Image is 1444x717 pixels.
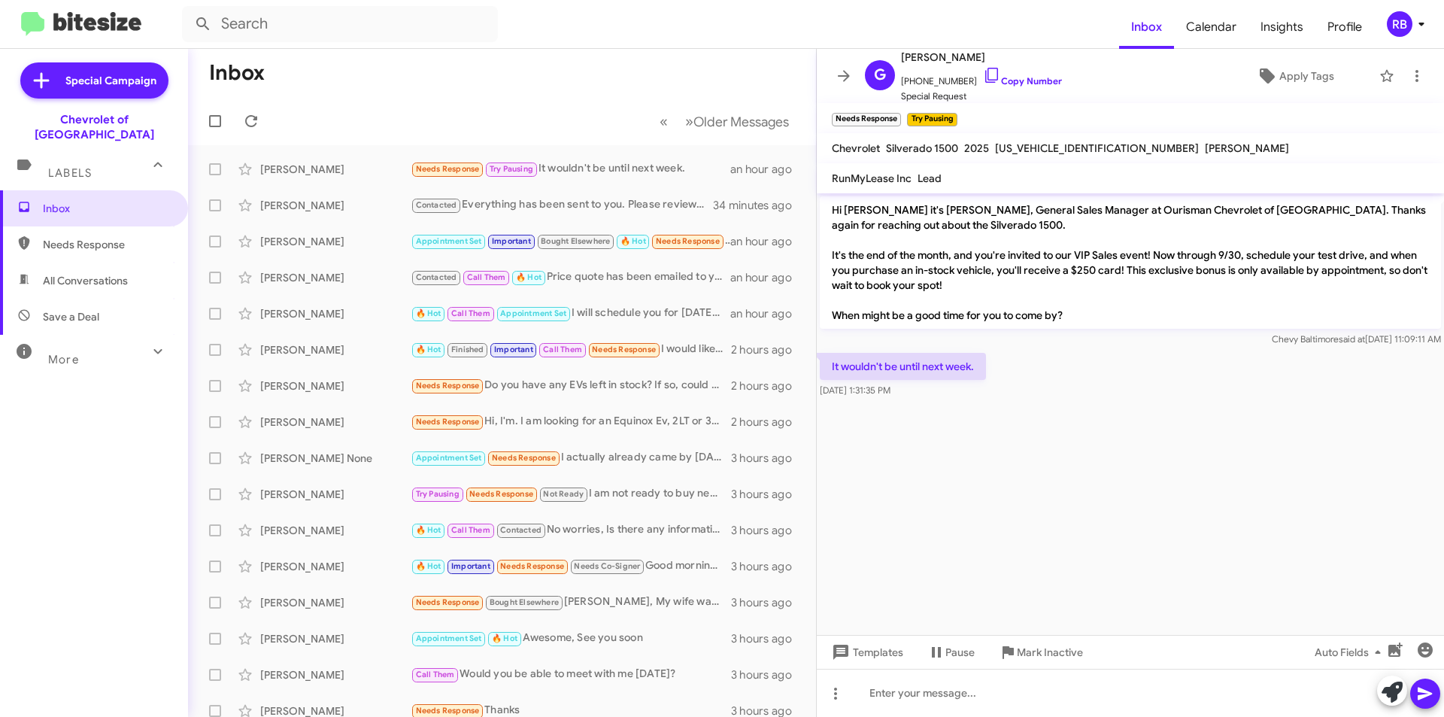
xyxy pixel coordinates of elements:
[886,141,958,155] span: Silverado 1500
[260,270,411,285] div: [PERSON_NAME]
[416,164,480,174] span: Needs Response
[411,666,731,683] div: Would you be able to meet with me [DATE]?
[964,141,989,155] span: 2025
[260,631,411,646] div: [PERSON_NAME]
[411,160,730,178] div: It wouldn't be until next week.
[983,75,1062,87] a: Copy Number
[500,561,564,571] span: Needs Response
[901,89,1062,104] span: Special Request
[651,106,798,137] nav: Page navigation example
[411,269,730,286] div: Price quote has been emailed to you
[260,234,411,249] div: [PERSON_NAME]
[820,384,890,396] span: [DATE] 1:31:35 PM
[730,162,804,177] div: an hour ago
[1248,5,1315,49] a: Insights
[492,236,531,246] span: Important
[574,561,640,571] span: Needs Co-Signer
[820,196,1441,329] p: Hi [PERSON_NAME] it's [PERSON_NAME], General Sales Manager at Ourisman Chevrolet of [GEOGRAPHIC_D...
[411,196,714,214] div: Everything has been sent to you. Please review your email and text
[43,201,171,216] span: Inbox
[1315,639,1387,666] span: Auto Fields
[411,521,731,539] div: No worries, Is there any information I can give you at this moment?
[731,667,804,682] div: 3 hours ago
[260,342,411,357] div: [PERSON_NAME]
[416,706,480,715] span: Needs Response
[416,417,480,427] span: Needs Response
[1272,333,1441,345] span: Chevy Baltimore [DATE] 11:09:11 AM
[730,234,804,249] div: an hour ago
[260,451,411,466] div: [PERSON_NAME] None
[494,345,533,354] span: Important
[416,525,441,535] span: 🔥 Hot
[43,237,171,252] span: Needs Response
[685,112,693,131] span: »
[731,523,804,538] div: 3 hours ago
[260,162,411,177] div: [PERSON_NAME]
[817,639,915,666] button: Templates
[416,670,455,679] span: Call Them
[416,489,460,499] span: Try Pausing
[416,345,441,354] span: 🔥 Hot
[731,595,804,610] div: 3 hours ago
[731,415,804,430] div: 2 hours ago
[731,378,804,393] div: 2 hours ago
[490,164,533,174] span: Try Pausing
[411,630,731,647] div: Awesome, See you soon
[730,270,804,285] div: an hour ago
[995,141,1199,155] span: [US_VEHICLE_IDENTIFICATION_NUMBER]
[260,559,411,574] div: [PERSON_NAME]
[656,236,720,246] span: Needs Response
[693,114,789,130] span: Older Messages
[411,485,731,503] div: I am not ready to buy new car yet! Thank you!
[730,306,804,321] div: an hour ago
[492,453,556,463] span: Needs Response
[660,112,668,131] span: «
[411,305,730,322] div: I will schedule you for [DATE] at 3pm. See you soon
[260,523,411,538] div: [PERSON_NAME]
[918,172,942,185] span: Lead
[1315,5,1374,49] a: Profile
[451,561,490,571] span: Important
[731,451,804,466] div: 3 hours ago
[832,141,880,155] span: Chevrolet
[901,66,1062,89] span: [PHONE_NUMBER]
[731,487,804,502] div: 3 hours ago
[451,308,490,318] span: Call Them
[416,561,441,571] span: 🔥 Hot
[1303,639,1399,666] button: Auto Fields
[1119,5,1174,49] a: Inbox
[490,597,559,607] span: Bought Elsewhere
[1374,11,1427,37] button: RB
[820,353,986,380] p: It wouldn't be until next week.
[832,113,901,126] small: Needs Response
[915,639,987,666] button: Pause
[416,597,480,607] span: Needs Response
[260,487,411,502] div: [PERSON_NAME]
[543,489,584,499] span: Not Ready
[832,172,912,185] span: RunMyLease Inc
[260,595,411,610] div: [PERSON_NAME]
[260,667,411,682] div: [PERSON_NAME]
[182,6,498,42] input: Search
[260,378,411,393] div: [PERSON_NAME]
[451,345,484,354] span: Finished
[48,166,92,180] span: Labels
[592,345,656,354] span: Needs Response
[411,594,731,611] div: [PERSON_NAME], My wife was the one looking at the Equinox and she decided to go in a different di...
[651,106,677,137] button: Previous
[411,377,731,394] div: Do you have any EVs left in stock? If so, could you send me details for them?
[65,73,156,88] span: Special Campaign
[492,633,517,643] span: 🔥 Hot
[731,631,804,646] div: 3 hours ago
[1174,5,1248,49] span: Calendar
[411,232,730,250] div: [PERSON_NAME] got a car thank you
[541,236,610,246] span: Bought Elsewhere
[907,113,957,126] small: Try Pausing
[714,198,804,213] div: 34 minutes ago
[676,106,798,137] button: Next
[411,341,731,358] div: I would like to order a 2026 ZR1 corvette
[416,272,457,282] span: Contacted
